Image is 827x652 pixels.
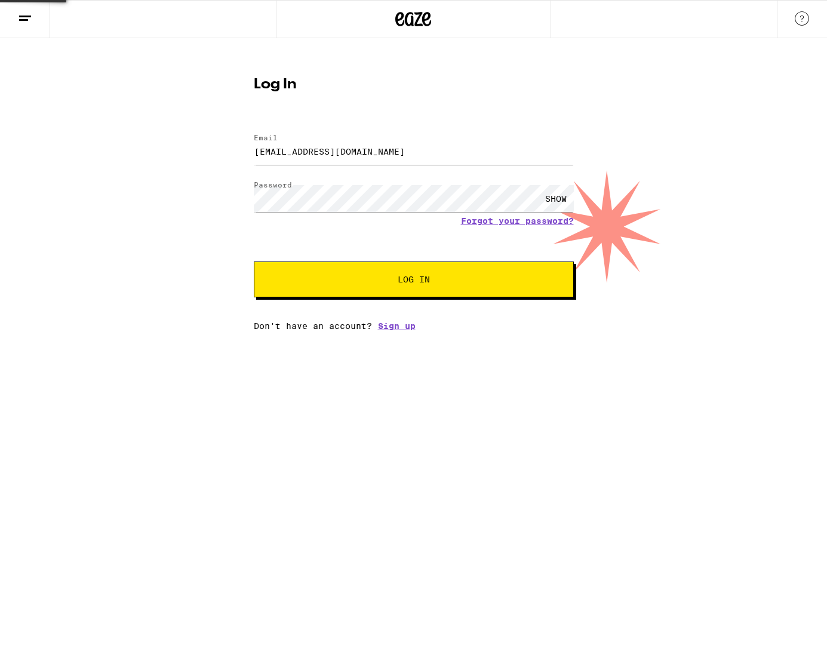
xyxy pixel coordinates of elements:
span: Log In [398,275,430,284]
label: Password [254,181,292,189]
label: Email [254,134,278,142]
button: Log In [254,262,574,297]
a: Forgot your password? [461,216,574,226]
h1: Log In [254,78,574,92]
input: Email [254,138,574,165]
div: SHOW [538,185,574,212]
a: Sign up [378,321,416,331]
div: Don't have an account? [254,321,574,331]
